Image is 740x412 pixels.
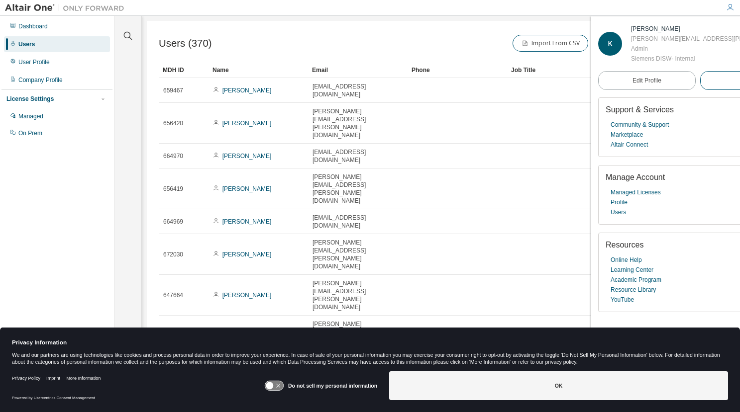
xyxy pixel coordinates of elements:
[163,119,183,127] span: 656420
[611,197,628,207] a: Profile
[222,292,272,299] a: [PERSON_NAME]
[611,120,669,130] a: Community & Support
[222,153,272,160] a: [PERSON_NAME]
[313,107,403,139] span: [PERSON_NAME][EMAIL_ADDRESS][PERSON_NAME][DOMAIN_NAME]
[222,218,272,225] a: [PERSON_NAME]
[163,86,183,94] span: 659467
[611,140,648,150] a: Altair Connect
[313,214,403,230] span: [EMAIL_ADDRESS][DOMAIN_NAME]
[611,207,626,217] a: Users
[159,38,212,49] span: Users (370)
[163,62,205,78] div: MDH ID
[18,129,42,137] div: On Prem
[222,185,272,192] a: [PERSON_NAME]
[313,239,403,270] span: [PERSON_NAME][EMAIL_ADDRESS][PERSON_NAME][DOMAIN_NAME]
[163,152,183,160] span: 664970
[163,291,183,299] span: 647664
[18,40,35,48] div: Users
[313,320,403,344] span: [PERSON_NAME][EMAIL_ADDRESS][DOMAIN_NAME]
[608,40,613,47] span: K
[222,120,272,127] a: [PERSON_NAME]
[611,255,642,265] a: Online Help
[313,279,403,311] span: [PERSON_NAME][EMAIL_ADDRESS][PERSON_NAME][DOMAIN_NAME]
[606,241,643,249] span: Resources
[212,62,304,78] div: Name
[611,275,661,285] a: Academic Program
[511,62,603,78] div: Job Title
[222,251,272,258] a: [PERSON_NAME]
[18,22,48,30] div: Dashboard
[606,105,674,114] span: Support & Services
[18,76,63,84] div: Company Profile
[412,62,503,78] div: Phone
[611,130,643,140] a: Marketplace
[313,148,403,164] span: [EMAIL_ADDRESS][DOMAIN_NAME]
[611,265,653,275] a: Learning Center
[313,173,403,205] span: [PERSON_NAME][EMAIL_ADDRESS][PERSON_NAME][DOMAIN_NAME]
[163,218,183,226] span: 664969
[611,187,661,197] a: Managed Licenses
[598,71,696,90] a: Edit Profile
[222,87,272,94] a: [PERSON_NAME]
[18,112,43,120] div: Managed
[312,62,404,78] div: Email
[611,295,634,305] a: YouTube
[6,95,54,103] div: License Settings
[313,82,403,98] span: [EMAIL_ADDRESS][DOMAIN_NAME]
[633,77,661,84] span: Edit Profile
[163,250,183,258] span: 672030
[5,3,129,13] img: Altair One
[18,58,50,66] div: User Profile
[513,35,588,52] button: Import From CSV
[611,285,656,295] a: Resource Library
[163,185,183,193] span: 656419
[606,173,665,181] span: Manage Account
